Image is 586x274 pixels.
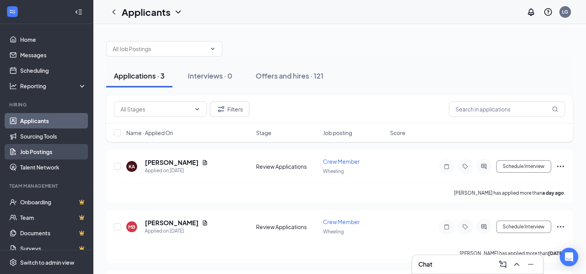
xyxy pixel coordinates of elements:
[202,220,208,226] svg: Document
[543,7,553,17] svg: QuestionInfo
[202,159,208,166] svg: Document
[562,9,568,15] div: LG
[20,113,86,128] a: Applicants
[9,101,85,108] div: Hiring
[449,101,565,117] input: Search in applications
[109,7,119,17] svg: ChevronLeft
[9,8,16,15] svg: WorkstreamLogo
[20,241,86,256] a: SurveysCrown
[552,106,558,112] svg: MagnifyingGlass
[128,224,135,230] div: MB
[497,258,509,271] button: ComposeMessage
[20,259,74,266] div: Switch to admin view
[20,82,87,90] div: Reporting
[323,218,360,225] span: Crew Member
[256,129,272,137] span: Stage
[114,71,165,80] div: Applications · 3
[556,162,565,171] svg: Ellipses
[510,258,523,271] button: ChevronUp
[122,5,170,19] h1: Applicants
[188,71,232,80] div: Interviews · 0
[20,128,86,144] a: Sourcing Tools
[210,46,216,52] svg: ChevronDown
[256,163,318,170] div: Review Applications
[20,144,86,159] a: Job Postings
[479,224,488,230] svg: ActiveChat
[479,163,488,170] svg: ActiveChat
[323,129,352,137] span: Job posting
[390,129,406,137] span: Score
[217,104,226,114] svg: Filter
[461,224,470,230] svg: Tag
[323,168,344,174] span: Wheeling
[460,250,565,257] p: [PERSON_NAME] has applied more than .
[9,259,17,266] svg: Settings
[145,167,208,175] div: Applied on [DATE]
[442,163,451,170] svg: Note
[20,194,86,210] a: OnboardingCrown
[113,45,206,53] input: All Job Postings
[454,190,565,196] p: [PERSON_NAME] has applied more than .
[323,158,360,165] span: Crew Member
[556,222,565,231] svg: Ellipses
[512,260,521,269] svg: ChevronUp
[120,105,191,113] input: All Stages
[126,129,173,137] span: Name · Applied On
[194,106,200,112] svg: ChevronDown
[526,7,536,17] svg: Notifications
[20,32,86,47] a: Home
[256,223,318,231] div: Review Applications
[20,159,86,175] a: Talent Network
[210,101,249,117] button: Filter Filters
[20,225,86,241] a: DocumentsCrown
[542,190,564,196] b: a day ago
[524,258,537,271] button: Minimize
[174,7,183,17] svg: ChevronDown
[526,260,535,269] svg: Minimize
[145,227,208,235] div: Applied on [DATE]
[145,158,199,167] h5: [PERSON_NAME]
[496,160,551,173] button: Schedule Interview
[145,219,199,227] h5: [PERSON_NAME]
[548,250,564,256] b: [DATE]
[129,163,135,170] div: KA
[20,63,86,78] a: Scheduling
[323,229,344,235] span: Wheeling
[418,260,432,269] h3: Chat
[560,248,578,266] div: Open Intercom Messenger
[9,82,17,90] svg: Analysis
[256,71,323,80] div: Offers and hires · 121
[442,224,451,230] svg: Note
[461,163,470,170] svg: Tag
[9,183,85,189] div: Team Management
[75,8,82,16] svg: Collapse
[498,260,507,269] svg: ComposeMessage
[20,210,86,225] a: TeamCrown
[496,221,551,233] button: Schedule Interview
[20,47,86,63] a: Messages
